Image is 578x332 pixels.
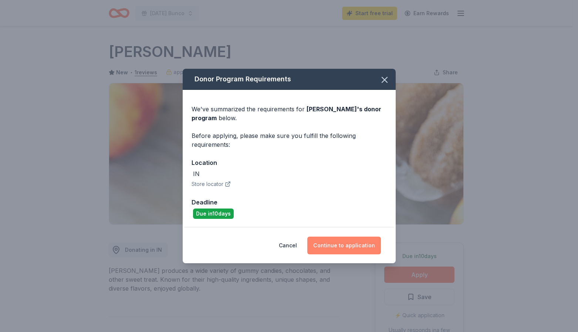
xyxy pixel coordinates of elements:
button: Cancel [279,237,297,254]
div: Before applying, please make sure you fulfill the following requirements: [192,131,387,149]
div: IN [193,169,200,178]
div: Due in 10 days [193,209,234,219]
button: Continue to application [307,237,381,254]
button: Store locator [192,180,231,189]
div: We've summarized the requirements for below. [192,105,387,122]
div: Donor Program Requirements [183,69,396,90]
div: Location [192,158,387,167]
div: Deadline [192,197,387,207]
